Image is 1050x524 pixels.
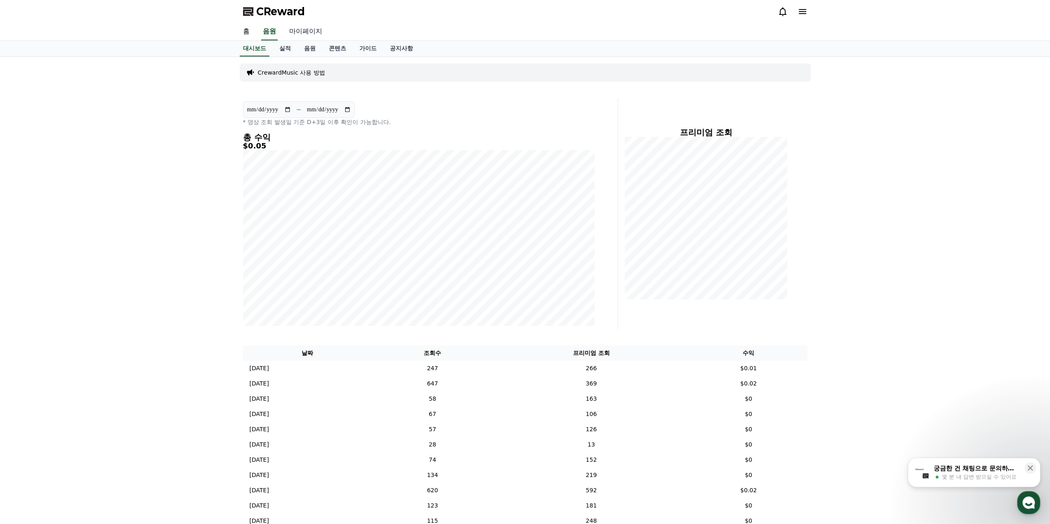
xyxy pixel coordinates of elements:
td: $0.02 [690,376,807,391]
a: 홈 [236,23,256,40]
p: [DATE] [250,410,269,418]
td: 74 [372,452,493,468]
span: 홈 [26,274,31,280]
p: [DATE] [250,364,269,373]
td: 369 [493,376,689,391]
td: 67 [372,407,493,422]
td: 57 [372,422,493,437]
td: 58 [372,391,493,407]
a: 홈 [2,261,54,282]
td: 126 [493,422,689,437]
p: [DATE] [250,440,269,449]
p: [DATE] [250,395,269,403]
th: 날짜 [243,345,372,361]
a: CReward [243,5,305,18]
td: $0 [690,452,807,468]
td: 181 [493,498,689,513]
td: $0.01 [690,361,807,376]
a: 설정 [106,261,158,282]
p: [DATE] [250,456,269,464]
p: [DATE] [250,471,269,479]
a: 실적 [273,41,297,56]
p: ~ [296,105,302,115]
td: $0 [690,468,807,483]
a: 음원 [297,41,322,56]
a: 음원 [261,23,278,40]
td: 647 [372,376,493,391]
td: 134 [372,468,493,483]
td: 163 [493,391,689,407]
a: 가이드 [353,41,383,56]
td: 219 [493,468,689,483]
h4: 프리미엄 조회 [625,128,788,137]
td: 247 [372,361,493,376]
h5: $0.05 [243,142,595,150]
td: 106 [493,407,689,422]
td: $0 [690,498,807,513]
td: $0 [690,437,807,452]
span: 대화 [76,274,85,281]
p: [DATE] [250,379,269,388]
td: $0.02 [690,483,807,498]
th: 수익 [690,345,807,361]
a: 대시보드 [240,41,269,56]
td: $0 [690,422,807,437]
a: 마이페이지 [283,23,329,40]
a: 대화 [54,261,106,282]
span: 설정 [127,274,137,280]
td: $0 [690,391,807,407]
h4: 총 수익 [243,133,595,142]
td: 152 [493,452,689,468]
td: 28 [372,437,493,452]
td: 123 [372,498,493,513]
p: [DATE] [250,501,269,510]
p: * 영상 조회 발생일 기준 D+3일 이후 확인이 가능합니다. [243,118,595,126]
th: 프리미엄 조회 [493,345,689,361]
a: CrewardMusic 사용 방법 [258,68,325,77]
a: 콘텐츠 [322,41,353,56]
th: 조회수 [372,345,493,361]
span: CReward [256,5,305,18]
td: 620 [372,483,493,498]
td: 592 [493,483,689,498]
p: [DATE] [250,425,269,434]
td: $0 [690,407,807,422]
p: [DATE] [250,486,269,495]
td: 266 [493,361,689,376]
td: 13 [493,437,689,452]
a: 공지사항 [383,41,420,56]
